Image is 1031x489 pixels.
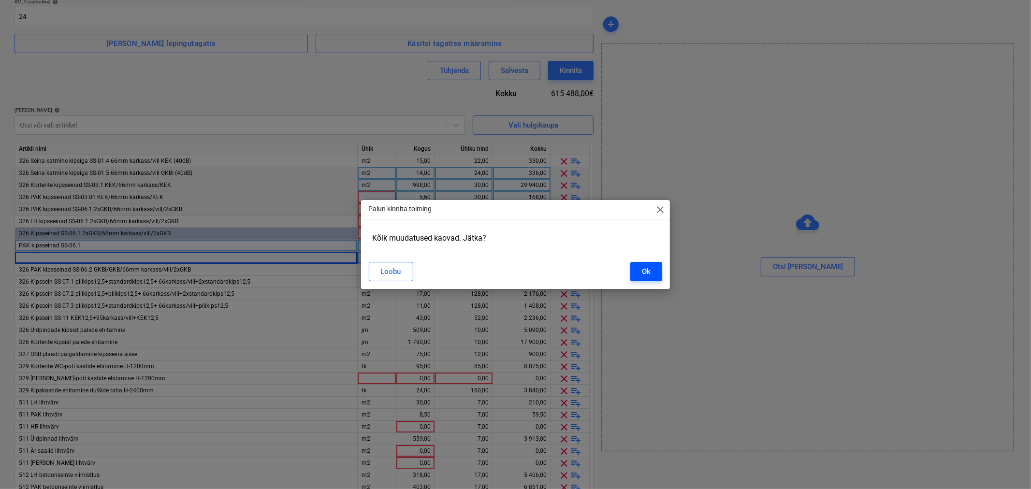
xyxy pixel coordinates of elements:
p: Palun kinnita toiming [369,204,432,214]
button: Ok [630,262,662,281]
iframe: Chat Widget [983,443,1031,489]
div: Kõik muudatused kaovad. Jätka? [369,230,663,246]
div: Ok [642,265,651,278]
div: Loobu [381,265,401,278]
button: Loobu [369,262,413,281]
span: close [654,204,666,216]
